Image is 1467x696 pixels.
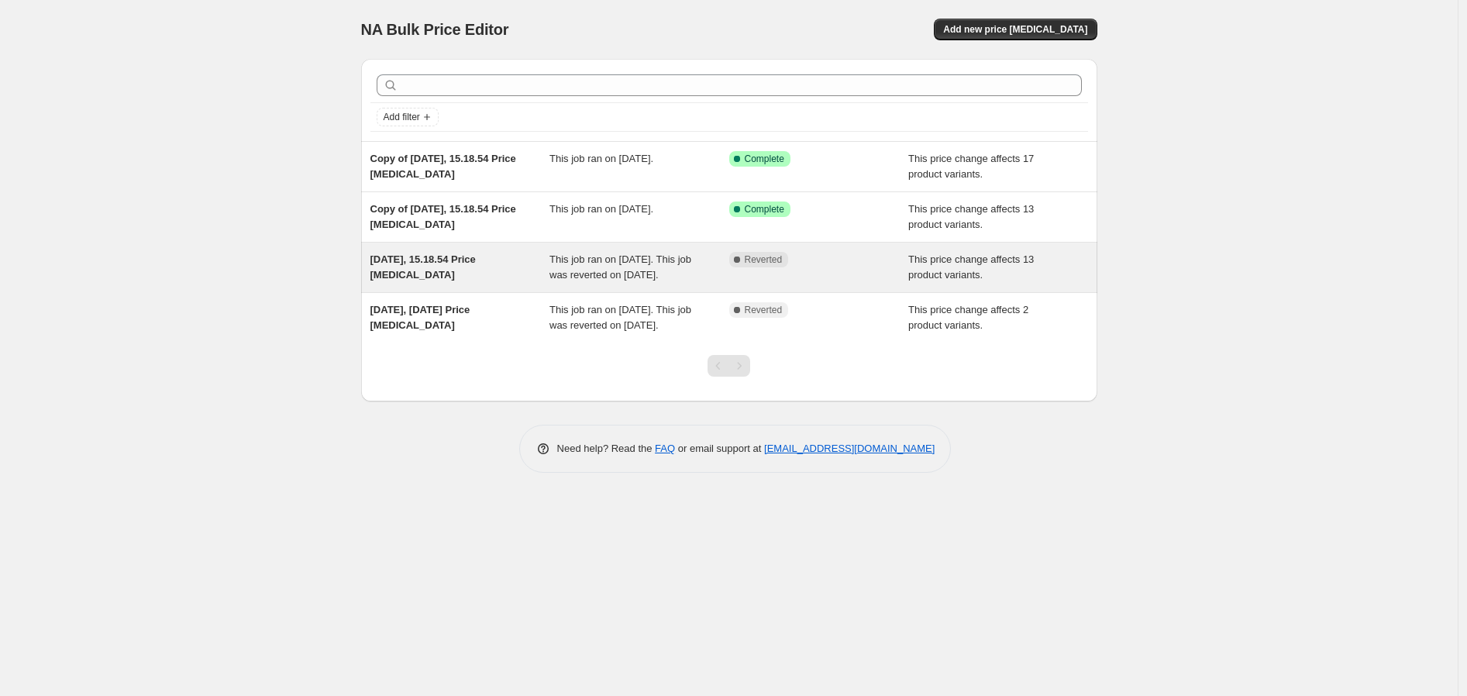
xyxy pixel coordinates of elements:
button: Add filter [377,108,439,126]
span: [DATE], 15.18.54 Price [MEDICAL_DATA] [370,253,476,281]
span: This price change affects 13 product variants. [908,203,1034,230]
span: Copy of [DATE], 15.18.54 Price [MEDICAL_DATA] [370,203,516,230]
span: Complete [745,203,784,215]
span: This job ran on [DATE]. This job was reverted on [DATE]. [549,253,691,281]
span: [DATE], [DATE] Price [MEDICAL_DATA] [370,304,470,331]
span: This job ran on [DATE]. This job was reverted on [DATE]. [549,304,691,331]
span: Reverted [745,304,783,316]
span: or email support at [675,443,764,454]
a: FAQ [655,443,675,454]
span: Add filter [384,111,420,123]
span: Copy of [DATE], 15.18.54 Price [MEDICAL_DATA] [370,153,516,180]
a: [EMAIL_ADDRESS][DOMAIN_NAME] [764,443,935,454]
span: This job ran on [DATE]. [549,203,653,215]
span: This price change affects 2 product variants. [908,304,1028,331]
span: NA Bulk Price Editor [361,21,509,38]
button: Add new price [MEDICAL_DATA] [934,19,1097,40]
span: Need help? Read the [557,443,656,454]
span: Reverted [745,253,783,266]
span: This price change affects 17 product variants. [908,153,1034,180]
span: This job ran on [DATE]. [549,153,653,164]
nav: Pagination [708,355,750,377]
span: This price change affects 13 product variants. [908,253,1034,281]
span: Complete [745,153,784,165]
span: Add new price [MEDICAL_DATA] [943,23,1087,36]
